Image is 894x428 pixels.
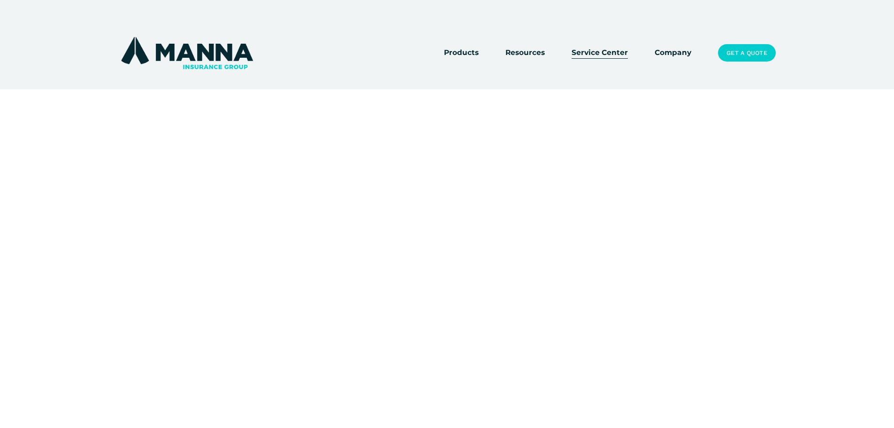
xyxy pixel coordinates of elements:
span: Resources [505,47,545,59]
a: Get a Quote [718,44,775,62]
a: folder dropdown [505,47,545,60]
img: Manna Insurance Group [119,35,255,71]
a: Company [655,47,691,60]
a: folder dropdown [444,47,479,60]
span: Products [444,47,479,59]
a: Service Center [572,47,628,60]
